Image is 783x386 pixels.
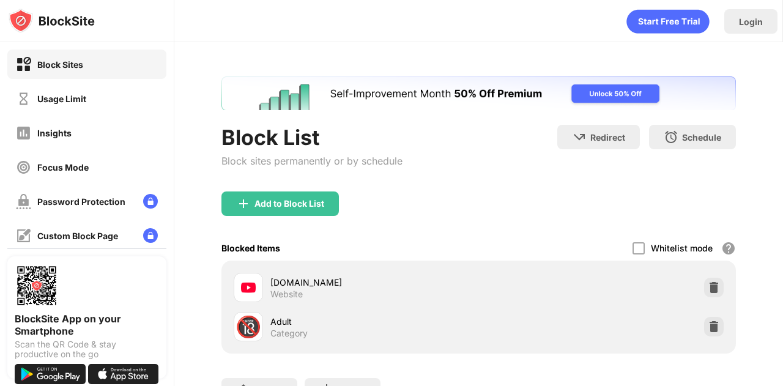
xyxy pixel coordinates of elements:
img: lock-menu.svg [143,194,158,209]
div: Block List [221,125,403,150]
div: Block sites permanently or by schedule [221,155,403,167]
img: get-it-on-google-play.svg [15,364,86,384]
div: Category [270,328,308,339]
img: customize-block-page-off.svg [16,228,31,243]
div: Password Protection [37,196,125,207]
div: Add to Block List [254,199,324,209]
img: focus-off.svg [16,160,31,175]
div: Custom Block Page [37,231,118,241]
div: Focus Mode [37,162,89,173]
div: Website [270,289,303,300]
img: time-usage-off.svg [16,91,31,106]
img: password-protection-off.svg [16,194,31,209]
div: Usage Limit [37,94,86,104]
div: Redirect [590,132,625,143]
div: Scan the QR Code & stay productive on the go [15,340,159,359]
div: Block Sites [37,59,83,70]
iframe: Banner [221,76,736,110]
img: insights-off.svg [16,125,31,141]
img: options-page-qr-code.png [15,264,59,308]
div: animation [626,9,710,34]
img: block-on.svg [16,57,31,72]
img: favicons [241,280,256,295]
div: Login [739,17,763,27]
div: BlockSite App on your Smartphone [15,313,159,337]
div: Blocked Items [221,243,280,253]
div: Whitelist mode [651,243,713,253]
img: download-on-the-app-store.svg [88,364,159,384]
div: [DOMAIN_NAME] [270,276,479,289]
img: lock-menu.svg [143,228,158,243]
div: Schedule [682,132,721,143]
div: Adult [270,315,479,328]
img: logo-blocksite.svg [9,9,95,33]
div: 🔞 [236,314,261,340]
div: Insights [37,128,72,138]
